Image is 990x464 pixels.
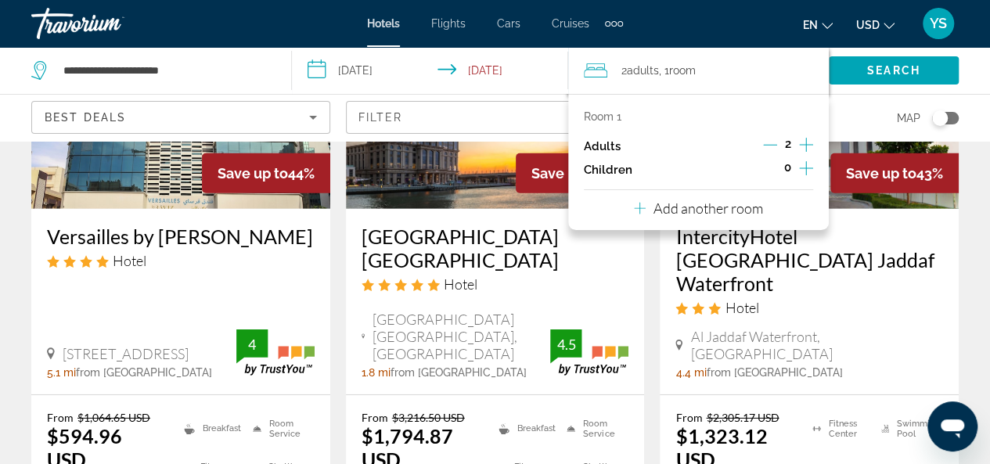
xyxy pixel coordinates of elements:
li: Breakfast [491,411,560,447]
span: From [362,411,388,424]
li: Breakfast [176,411,245,447]
a: Flights [431,17,466,30]
span: Room [669,64,696,77]
span: from [GEOGRAPHIC_DATA] [706,366,842,379]
span: en [803,19,818,31]
button: Increment children [799,158,813,182]
button: Decrement children [762,160,776,179]
div: 3 star Hotel [675,299,943,316]
span: Filter [358,111,403,124]
button: Search [829,56,959,85]
div: 44% [516,153,644,193]
span: from [GEOGRAPHIC_DATA] [391,366,527,379]
button: User Menu [918,7,959,40]
span: 2 [785,138,791,150]
a: Cars [497,17,520,30]
span: 1.8 mi [362,366,391,379]
span: 2 [621,59,659,81]
span: Best Deals [45,111,126,124]
li: Swimming Pool [873,411,943,447]
p: Room 1 [584,110,621,123]
del: $1,064.65 USD [77,411,150,424]
span: Hotel [444,275,477,293]
li: Room Service [559,411,628,447]
span: Adults [627,64,659,77]
img: TrustYou guest rating badge [550,329,628,376]
a: Versailles by [PERSON_NAME] [47,225,315,248]
li: Fitness Center [805,411,873,447]
iframe: Кнопка запуска окна обмена сообщениями [927,401,977,451]
a: [GEOGRAPHIC_DATA] [GEOGRAPHIC_DATA] [362,225,629,272]
div: 43% [830,153,959,193]
button: Toggle map [920,111,959,125]
button: Decrement adults [763,137,777,156]
p: Children [584,164,632,177]
li: Room Service [245,411,315,447]
button: Extra navigation items [605,11,623,36]
span: 0 [784,161,791,174]
button: Change currency [856,13,895,36]
div: 4.5 [550,335,581,354]
span: Search [867,64,920,77]
span: Al Jaddaf Waterfront, [GEOGRAPHIC_DATA] [691,328,943,362]
span: Hotel [113,252,146,269]
span: Hotel [725,299,758,316]
span: 5.1 mi [47,366,76,379]
button: Travelers: 2 adults, 0 children [568,47,829,94]
input: Search hotel destination [62,59,268,82]
mat-select: Sort by [45,108,317,127]
button: Select check in and out date [292,47,568,94]
a: IntercityHotel [GEOGRAPHIC_DATA] Jaddaf Waterfront [675,225,943,295]
button: Increment adults [799,135,813,158]
span: From [675,411,702,424]
div: 4 [236,335,268,354]
span: [GEOGRAPHIC_DATA] [GEOGRAPHIC_DATA], [GEOGRAPHIC_DATA] [373,311,551,362]
img: TrustYou guest rating badge [236,329,315,376]
del: $2,305.17 USD [706,411,779,424]
a: Travorium [31,3,188,44]
del: $3,216.50 USD [392,411,465,424]
span: Map [897,107,920,129]
button: Add another room [634,190,763,222]
span: YS [930,16,947,31]
span: Save up to [846,165,916,182]
span: from [GEOGRAPHIC_DATA] [76,366,212,379]
span: Save up to [531,165,602,182]
span: [STREET_ADDRESS] [63,345,189,362]
span: From [47,411,74,424]
span: , 1 [659,59,696,81]
button: Change language [803,13,833,36]
button: Filters [346,101,645,134]
a: Cruises [552,17,589,30]
div: 44% [202,153,330,193]
p: Adults [584,140,621,153]
div: 4 star Hotel [47,252,315,269]
div: 5 star Hotel [362,275,629,293]
span: Save up to [218,165,288,182]
a: Hotels [367,17,400,30]
span: USD [856,19,880,31]
p: Add another room [653,200,763,217]
span: 4.4 mi [675,366,706,379]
